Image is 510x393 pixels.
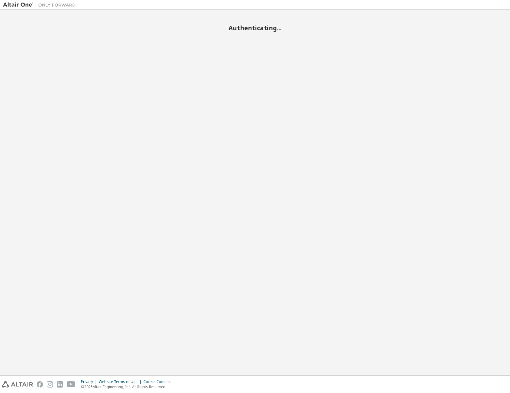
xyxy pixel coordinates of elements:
div: Website Terms of Use [99,379,143,384]
img: altair_logo.svg [2,381,33,388]
img: youtube.svg [67,381,75,388]
p: © 2025 Altair Engineering, Inc. All Rights Reserved. [81,384,175,389]
div: Cookie Consent [143,379,175,384]
div: Privacy [81,379,99,384]
img: instagram.svg [47,381,53,388]
h2: Authenticating... [3,24,507,32]
img: facebook.svg [37,381,43,388]
img: linkedin.svg [57,381,63,388]
img: Altair One [3,2,79,8]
